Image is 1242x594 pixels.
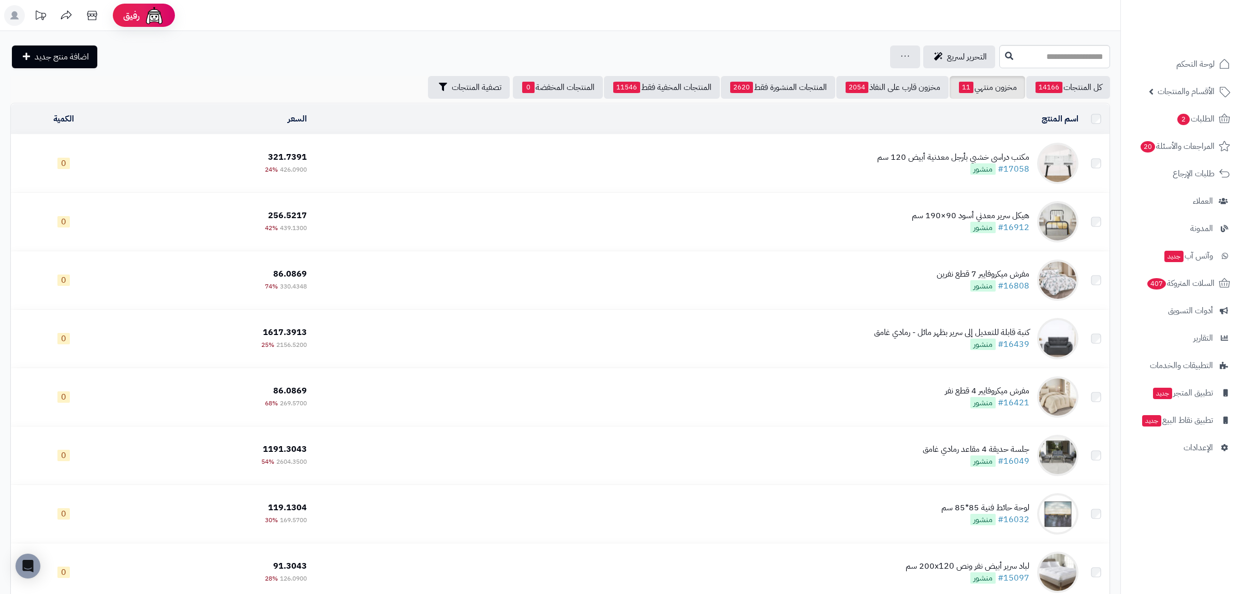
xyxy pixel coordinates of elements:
span: 11546 [613,82,640,93]
div: كنبة قابلة للتعديل إلى سرير بظهر مائل - رمادي غامق [874,327,1029,339]
span: جديد [1164,251,1184,262]
span: 0 [57,216,70,227]
div: Open Intercom Messenger [16,554,40,578]
a: المدونة [1127,216,1236,241]
span: العملاء [1193,194,1213,208]
span: 0 [57,391,70,403]
span: السلات المتروكة [1146,276,1215,291]
span: جديد [1142,415,1161,427]
a: #16912 [998,221,1029,234]
span: 407 [1146,278,1167,290]
span: رفيق [123,9,140,22]
a: تطبيق نقاط البيعجديد [1127,408,1236,433]
span: 2620 [730,82,753,93]
a: المنتجات المنشورة فقط2620 [721,76,835,99]
span: 30% [265,515,278,525]
div: مكتب دراسي خشبي بأرجل معدنية أبيض 120 سم [877,151,1029,163]
span: 20 [1140,141,1156,153]
span: 330.4348 [280,282,307,291]
img: هيكل سرير معدني أسود 90×190 سم [1037,201,1078,242]
span: اضافة منتج جديد [35,51,89,63]
span: منشور [970,222,996,233]
span: 269.5700 [280,399,307,408]
span: 0 [522,82,535,93]
a: السلات المتروكة407 [1127,271,1236,296]
a: #15097 [998,572,1029,584]
a: تطبيق المتجرجديد [1127,380,1236,405]
a: كل المنتجات14166 [1026,76,1110,99]
span: التطبيقات والخدمات [1150,358,1213,373]
span: 42% [265,223,278,233]
span: الأقسام والمنتجات [1158,84,1215,99]
a: السعر [288,113,307,125]
a: التقارير [1127,326,1236,351]
span: منشور [970,163,996,175]
span: 0 [57,567,70,578]
a: #17058 [998,163,1029,175]
span: 1617.3913 [263,326,307,339]
span: 2604.3500 [276,457,307,466]
a: #16049 [998,455,1029,467]
span: تطبيق المتجر [1152,386,1213,400]
span: المراجعات والأسئلة [1140,139,1215,154]
button: تصفية المنتجات [428,76,510,99]
div: مفرش ميكروفايبر 7 قطع نفرين [937,268,1029,280]
a: التحرير لسريع [923,45,995,68]
span: 169.5700 [280,515,307,525]
span: 2 [1177,113,1190,126]
span: لوحة التحكم [1176,57,1215,71]
a: المنتجات المخفضة0 [513,76,603,99]
span: التقارير [1193,331,1213,345]
div: جلسة حديقة 4 مقاعد رمادي غامق [923,444,1029,455]
a: تحديثات المنصة [27,5,53,28]
span: تطبيق نقاط البيع [1141,413,1213,428]
div: لباد سرير أبيض نفر ونص 200x120 سم [906,560,1029,572]
span: 54% [261,457,274,466]
a: وآتس آبجديد [1127,243,1236,268]
a: اسم المنتج [1042,113,1078,125]
span: 68% [265,399,278,408]
span: 86.0869 [273,385,307,397]
span: 25% [261,340,274,349]
span: 11 [959,82,973,93]
span: 0 [57,508,70,520]
img: لوحة حائط فنية 85*85 سم [1037,493,1078,535]
span: جديد [1153,388,1172,399]
img: لباد سرير أبيض نفر ونص 200x120 سم [1037,552,1078,593]
a: #16421 [998,397,1029,409]
span: 0 [57,450,70,461]
img: ai-face.png [144,5,165,26]
span: 91.3043 [273,560,307,572]
a: لوحة التحكم [1127,52,1236,77]
img: مفرش ميكروفايبر 7 قطع نفرين [1037,260,1078,301]
a: العملاء [1127,189,1236,214]
a: #16808 [998,280,1029,292]
span: 74% [265,282,278,291]
a: المراجعات والأسئلة20 [1127,134,1236,159]
a: المنتجات المخفية فقط11546 [604,76,720,99]
a: الإعدادات [1127,435,1236,460]
img: جلسة حديقة 4 مقاعد رمادي غامق [1037,435,1078,476]
span: منشور [970,280,996,292]
span: 1191.3043 [263,443,307,455]
span: 0 [57,158,70,169]
span: وآتس آب [1163,249,1213,263]
span: المدونة [1190,221,1213,236]
a: طلبات الإرجاع [1127,161,1236,186]
img: مكتب دراسي خشبي بأرجل معدنية أبيض 120 سم [1037,143,1078,184]
span: 256.5217 [268,209,307,222]
img: كنبة قابلة للتعديل إلى سرير بظهر مائل - رمادي غامق [1037,318,1078,359]
span: طلبات الإرجاع [1173,166,1215,181]
a: #16032 [998,513,1029,526]
div: مفرش ميكروفايبر 4 قطع نفر [945,385,1029,397]
span: 0 [57,333,70,344]
a: مخزون قارب على النفاذ2054 [836,76,949,99]
span: الإعدادات [1184,440,1213,455]
a: مخزون منتهي11 [950,76,1025,99]
span: 2156.5200 [276,340,307,349]
span: 2054 [846,82,868,93]
a: أدوات التسويق [1127,298,1236,323]
span: أدوات التسويق [1168,303,1213,318]
a: #16439 [998,338,1029,351]
img: logo-2.png [1172,8,1232,29]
